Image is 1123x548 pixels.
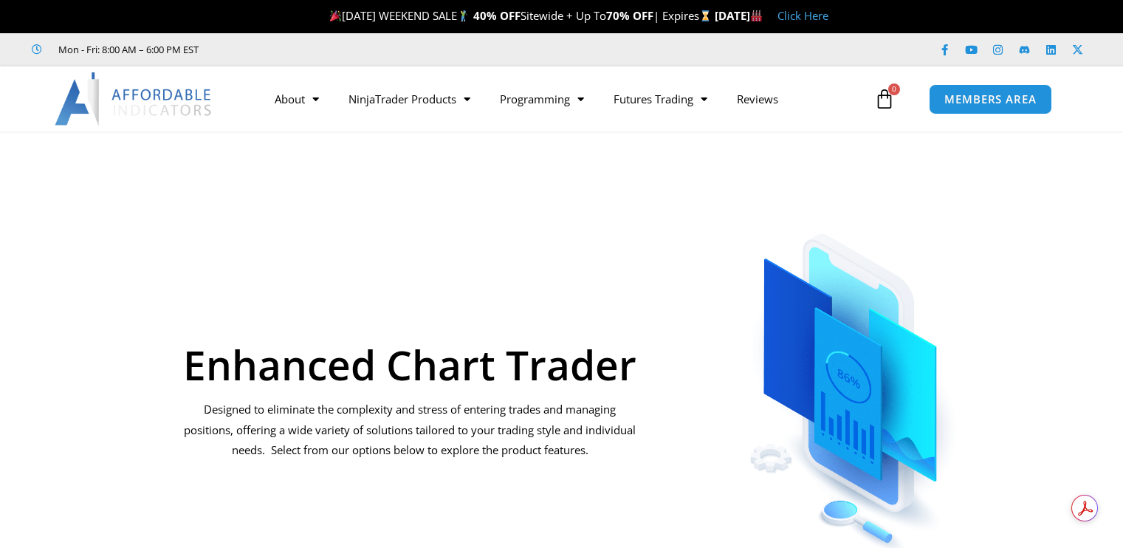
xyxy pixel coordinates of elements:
strong: 40% OFF [473,8,521,23]
a: Click Here [777,8,828,23]
img: ⌛ [700,10,711,21]
a: About [260,82,334,116]
img: 🏌️‍♂️ [458,10,469,21]
a: 0 [852,78,917,120]
iframe: Customer reviews powered by Trustpilot [219,42,441,57]
a: Programming [485,82,599,116]
span: [DATE] WEEKEND SALE Sitewide + Up To | Expires [326,8,714,23]
a: Futures Trading [599,82,722,116]
span: Mon - Fri: 8:00 AM – 6:00 PM EST [55,41,199,58]
img: 🎉 [330,10,341,21]
h1: Enhanced Chart Trader [182,344,638,385]
a: Reviews [722,82,793,116]
a: MEMBERS AREA [929,84,1052,114]
nav: Menu [260,82,870,116]
span: MEMBERS AREA [944,94,1037,105]
a: NinjaTrader Products [334,82,485,116]
img: LogoAI | Affordable Indicators – NinjaTrader [55,72,213,126]
img: 🏭 [751,10,762,21]
strong: [DATE] [715,8,763,23]
p: Designed to eliminate the complexity and stress of entering trades and managing positions, offeri... [182,400,638,462]
span: 0 [888,83,900,95]
strong: 70% OFF [606,8,653,23]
